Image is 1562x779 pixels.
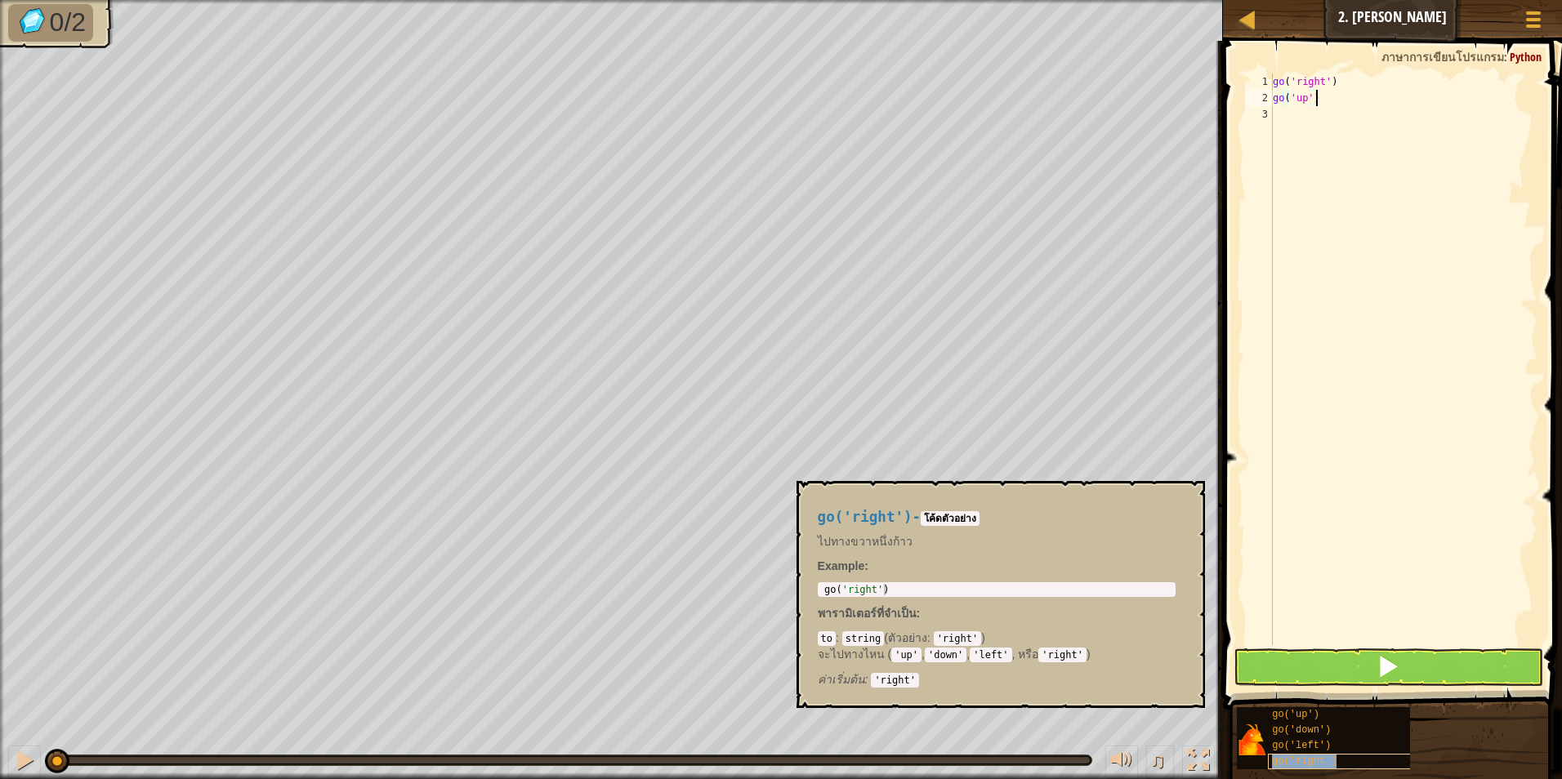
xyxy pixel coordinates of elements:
span: go('right') [818,509,913,525]
code: 'left' [970,648,1011,662]
span: go('up') [1272,709,1319,720]
code: 'down' [925,648,966,662]
img: portrait.png [1237,724,1268,755]
span: go('left') [1272,740,1331,751]
button: สลับเป็นเต็มจอ [1182,746,1215,779]
span: : [917,607,921,620]
div: 1 [1246,73,1273,90]
div: 2 [1246,90,1273,106]
code: string [842,631,884,646]
span: ภาษาการเขียนโปรแกรม [1381,49,1504,65]
code: to [818,631,836,646]
span: : [865,673,872,686]
span: Python [1510,49,1542,65]
li: เก็บอัญมณี [8,4,93,42]
span: ค่าเริ่มต้น [818,673,865,686]
span: พารามิเตอร์ที่จำเป็น [818,607,917,620]
p: ไปทางขวาหนึ่งก้าว [818,533,1176,550]
h4: - [818,510,1176,525]
button: กด Shift+Enter: เรียกใช้โค้ดปัจจุบัน [1234,648,1544,686]
span: Example [818,559,865,572]
button: ♫ [1146,746,1174,779]
span: ตัวอย่าง [888,631,927,644]
code: 'right' [871,673,919,688]
span: ♫ [1149,748,1166,772]
span: go('down') [1272,724,1331,736]
code: 'right' [934,631,982,646]
span: go('right') [1272,755,1337,767]
code: โค้ดตัวอย่าง [921,511,980,526]
span: : [836,631,842,644]
span: : [927,631,934,644]
span: : [1504,49,1510,65]
button: ปรับระดับเสียง [1105,746,1138,779]
div: 3 [1246,106,1273,122]
button: Ctrl + P: Pause [8,746,41,779]
span: 0/2 [50,7,86,37]
strong: : [818,559,868,572]
button: แสดงเมนูเกมส์ [1513,3,1554,42]
code: 'up' [891,648,922,662]
p: จะไปทางไหน ( , , , หรือ ) [818,646,1176,662]
div: ( ) [818,630,1176,687]
code: 'right' [1038,648,1087,662]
